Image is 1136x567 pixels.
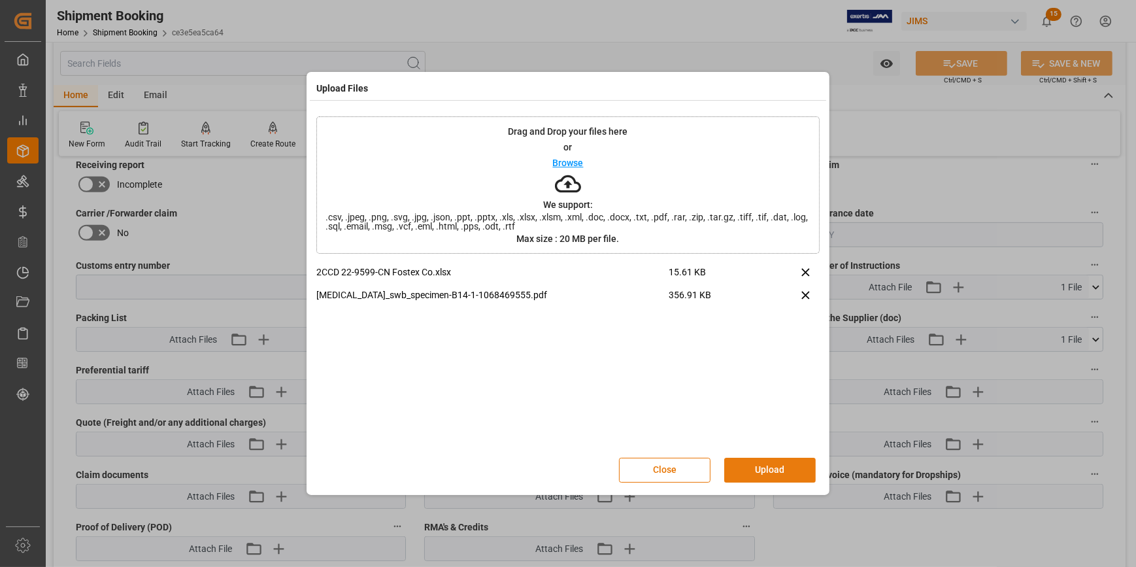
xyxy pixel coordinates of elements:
p: Browse [553,158,584,167]
p: 2CCD 22-9599-CN Fostex Co.xlsx [316,266,669,279]
p: Max size : 20 MB per file. [517,234,620,243]
p: Drag and Drop your files here [509,127,628,136]
p: We support: [543,200,593,209]
span: 15.61 KB [669,266,758,288]
h4: Upload Files [316,82,368,95]
div: Drag and Drop your files hereorBrowseWe support:.csv, .jpeg, .png, .svg, .jpg, .json, .ppt, .pptx... [316,116,820,254]
button: Close [619,458,710,483]
span: 356.91 KB [669,288,758,311]
button: Upload [724,458,816,483]
p: or [564,143,573,152]
p: [MEDICAL_DATA]_swb_specimen-B14-1-1068469555.pdf [316,288,669,302]
span: .csv, .jpeg, .png, .svg, .jpg, .json, .ppt, .pptx, .xls, .xlsx, .xlsm, .xml, .doc, .docx, .txt, .... [317,213,819,231]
